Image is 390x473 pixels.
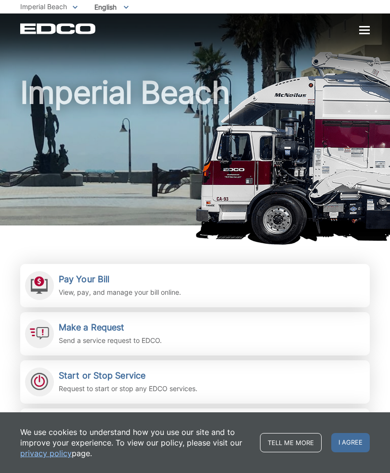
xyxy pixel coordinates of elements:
[331,433,370,452] span: I agree
[59,322,162,333] h2: Make a Request
[20,2,67,11] span: Imperial Beach
[59,335,162,346] p: Send a service request to EDCO.
[20,312,370,355] a: Make a Request Send a service request to EDCO.
[20,264,370,307] a: Pay Your Bill View, pay, and manage your bill online.
[59,383,197,394] p: Request to start or stop any EDCO services.
[20,448,72,459] a: privacy policy
[20,408,370,452] a: Service Schedules Stay up-to-date on any changes in schedules.
[59,274,181,285] h2: Pay Your Bill
[260,433,322,452] a: Tell me more
[20,23,97,34] a: EDCD logo. Return to the homepage.
[20,77,370,230] h1: Imperial Beach
[59,370,197,381] h2: Start or Stop Service
[59,287,181,298] p: View, pay, and manage your bill online.
[20,427,250,459] p: We use cookies to understand how you use our site and to improve your experience. To view our pol...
